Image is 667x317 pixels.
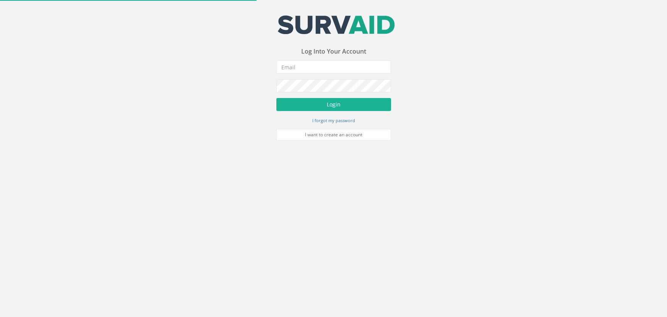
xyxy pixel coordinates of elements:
[276,60,391,74] input: Email
[276,98,391,111] button: Login
[312,117,355,124] a: I forgot my password
[276,48,391,55] h3: Log Into Your Account
[276,129,391,141] a: I want to create an account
